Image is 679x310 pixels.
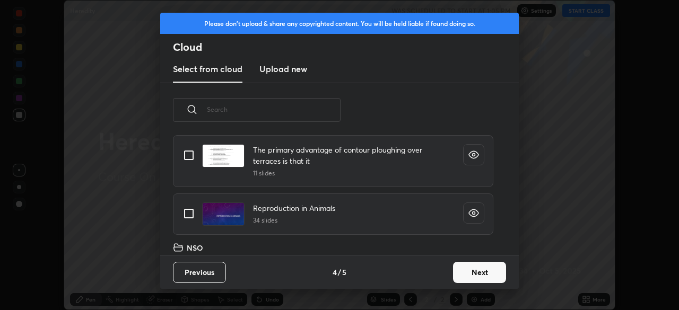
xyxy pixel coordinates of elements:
button: Previous [173,262,226,283]
h3: Upload new [259,63,307,75]
h4: 4 [333,267,337,278]
h4: / [338,267,341,278]
h3: Select from cloud [173,63,242,75]
h2: Cloud [173,40,519,54]
div: Please don't upload & share any copyrighted content. You will be held liable if found doing so. [160,13,519,34]
button: Next [453,262,506,283]
div: grid [160,134,506,255]
input: Search [207,87,341,132]
h4: 5 [342,267,346,278]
